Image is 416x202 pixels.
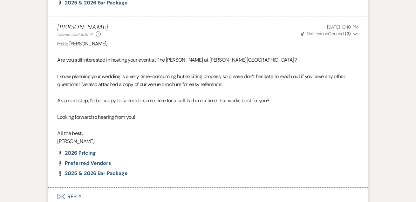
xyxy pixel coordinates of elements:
span: Notification [307,31,328,37]
span: As a next step, I’d be happy to schedule some time for a call. Is there a time that works best fo... [58,97,269,104]
span: [DATE] 10:10 PM [327,24,359,30]
a: 2025 & 2026 Bar Package [65,171,128,176]
a: Preferred Vendors [65,161,112,166]
span: 2026 Pricing [65,150,96,156]
button: to: Event Contacts [58,31,94,37]
button: NotificationOpened (3) [300,30,359,37]
span: to: Event Contacts [58,32,88,37]
span: Looking forward to hearing from you! [58,114,135,120]
span: I know planning your wedding is a very time-consuming but exciting process, so please don’t hesit... [58,73,345,88]
a: 2025 & 2026 Bar Package [65,0,128,5]
strong: ( 3 ) [345,31,351,37]
span: Opened [301,31,351,37]
span: Are you still interested in hosting your event at The [PERSON_NAME] at [PERSON_NAME][GEOGRAPHIC_D... [58,57,297,63]
p: [PERSON_NAME] [58,137,359,145]
span: All the best, [58,130,83,137]
span: Preferred Vendors [65,160,112,166]
a: 2026 Pricing [65,151,96,156]
h5: [PERSON_NAME] [58,24,108,31]
span: 2025 & 2026 Bar Package [65,170,128,177]
p: Hello [PERSON_NAME], [58,40,359,48]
